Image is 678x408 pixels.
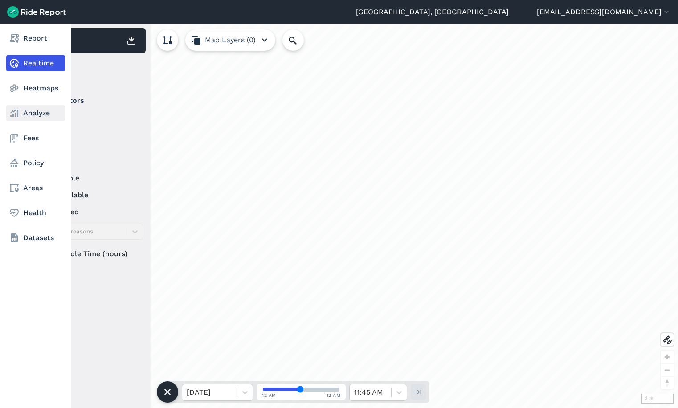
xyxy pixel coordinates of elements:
[36,190,143,200] label: unavailable
[36,130,143,141] label: Spin
[33,57,146,85] div: Filter
[36,88,142,113] summary: Operators
[36,207,143,217] label: reserved
[6,205,65,221] a: Health
[6,155,65,171] a: Policy
[6,30,65,46] a: Report
[6,230,65,246] a: Datasets
[36,246,143,262] div: Idle Time (hours)
[36,113,143,124] label: Lime
[6,130,65,146] a: Fees
[29,24,678,408] div: loading
[36,148,142,173] summary: Status
[6,55,65,71] a: Realtime
[6,80,65,96] a: Heatmaps
[6,180,65,196] a: Areas
[7,6,66,18] img: Ride Report
[185,29,275,51] button: Map Layers (0)
[262,392,276,399] span: 12 AM
[327,392,341,399] span: 12 AM
[282,29,318,51] input: Search Location or Vehicles
[36,173,143,184] label: available
[356,7,509,17] a: [GEOGRAPHIC_DATA], [GEOGRAPHIC_DATA]
[537,7,671,17] button: [EMAIL_ADDRESS][DOMAIN_NAME]
[6,105,65,121] a: Analyze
